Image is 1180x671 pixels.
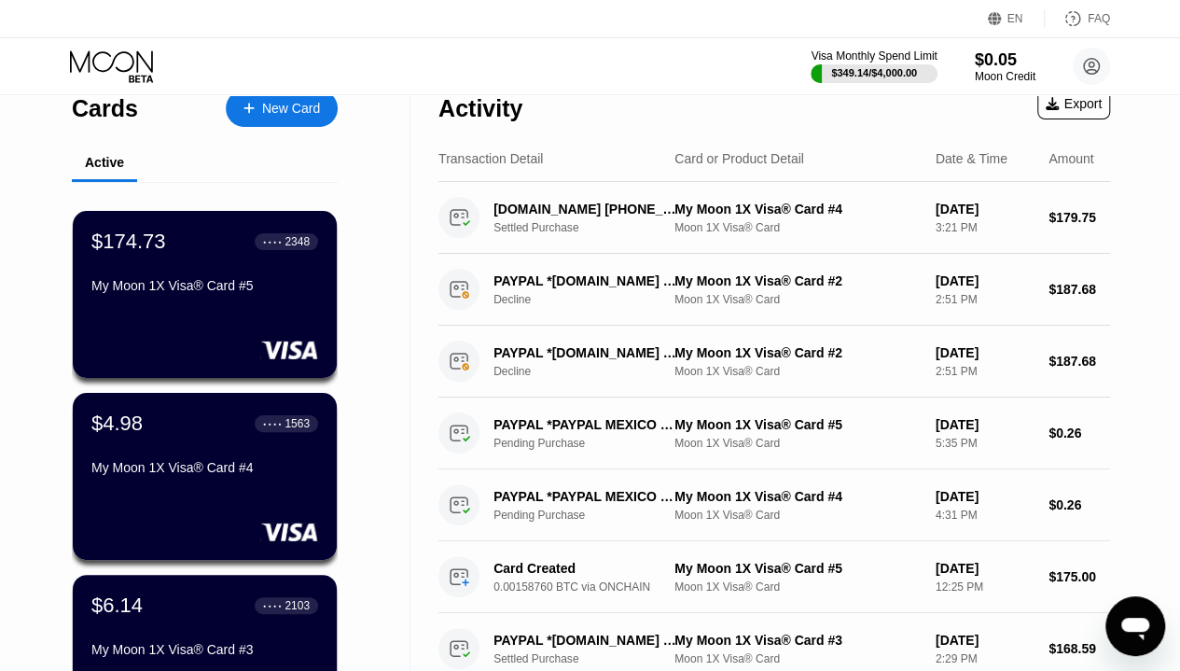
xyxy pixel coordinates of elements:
div: $175.00 [1048,569,1110,584]
div: Moon 1X Visa® Card [674,365,921,378]
div: FAQ [1045,9,1110,28]
div: 5:35 PM [936,437,1034,450]
div: EN [988,9,1045,28]
div: Transaction Detail [438,151,543,166]
div: Card Created0.00158760 BTC via ONCHAINMy Moon 1X Visa® Card #5Moon 1X Visa® Card[DATE]12:25 PM$17... [438,541,1110,613]
div: Moon 1X Visa® Card [674,509,921,522]
div: $4.98● ● ● ●1563My Moon 1X Visa® Card #4 [73,393,337,560]
div: Activity [438,95,522,122]
div: PAYPAL *[DOMAIN_NAME] 8009262824 USDeclineMy Moon 1X Visa® Card #2Moon 1X Visa® Card[DATE]2:51 PM... [438,254,1110,326]
div: Settled Purchase [493,221,692,234]
div: New Card [226,90,338,127]
div: Decline [493,293,692,306]
div: Moon 1X Visa® Card [674,437,921,450]
div: 12:25 PM [936,580,1034,594]
div: Export [1046,96,1102,111]
div: [DATE] [936,273,1034,288]
div: $349.14 / $4,000.00 [831,67,917,78]
div: Cards [72,95,138,122]
div: $174.73 [91,230,166,254]
div: Export [1037,88,1110,119]
div: My Moon 1X Visa® Card #2 [674,273,921,288]
div: 1563 [285,417,310,430]
div: $0.26 [1048,426,1110,440]
div: PAYPAL *[DOMAIN_NAME] 8009262824 US [493,345,679,360]
div: Pending Purchase [493,437,692,450]
div: 0.00158760 BTC via ONCHAIN [493,580,692,594]
div: New Card [262,101,320,117]
div: EN [1007,12,1023,25]
div: [DATE] [936,561,1034,576]
div: [DATE] [936,633,1034,648]
div: My Moon 1X Visa® Card #2 [674,345,921,360]
div: $0.05Moon Credit [975,50,1035,83]
div: PAYPAL *PAYPAL MEXICO CITY MX [493,489,679,504]
div: FAQ [1088,12,1110,25]
div: ● ● ● ● [263,603,282,608]
div: My Moon 1X Visa® Card #5 [674,417,921,432]
div: My Moon 1X Visa® Card #4 [674,489,921,504]
div: PAYPAL *PAYPAL MEXICO CITY MXPending PurchaseMy Moon 1X Visa® Card #4Moon 1X Visa® Card[DATE]4:31... [438,469,1110,541]
div: Active [85,155,124,170]
div: My Moon 1X Visa® Card #4 [91,460,318,475]
div: 2348 [285,235,310,248]
div: My Moon 1X Visa® Card #5 [674,561,921,576]
div: PAYPAL *[DOMAIN_NAME] 8009262824 US [493,633,679,648]
div: [DATE] [936,489,1034,504]
div: My Moon 1X Visa® Card #5 [91,278,318,293]
div: Decline [493,365,692,378]
div: ● ● ● ● [263,239,282,245]
div: $187.68 [1048,354,1110,369]
div: PAYPAL *PAYPAL MEXICO CITY MXPending PurchaseMy Moon 1X Visa® Card #5Moon 1X Visa® Card[DATE]5:35... [438,398,1110,469]
div: $174.73● ● ● ●2348My Moon 1X Visa® Card #5 [73,211,337,378]
div: Settled Purchase [493,652,692,665]
div: 3:21 PM [936,221,1034,234]
div: 2:51 PM [936,365,1034,378]
div: Amount [1048,151,1093,166]
div: Moon 1X Visa® Card [674,221,921,234]
div: My Moon 1X Visa® Card #3 [674,633,921,648]
iframe: Button to launch messaging window [1105,596,1165,656]
div: $187.68 [1048,282,1110,297]
div: 2:29 PM [936,652,1034,665]
div: ● ● ● ● [263,421,282,426]
div: [DOMAIN_NAME] [PHONE_NUMBER] US [493,202,679,217]
div: 2103 [285,599,310,612]
div: My Moon 1X Visa® Card #3 [91,642,318,657]
div: [DATE] [936,202,1034,217]
div: Visa Monthly Spend Limit$349.14/$4,000.00 [811,49,937,83]
div: PAYPAL *[DOMAIN_NAME] 8009262824 US [493,273,679,288]
div: [DATE] [936,417,1034,432]
div: 2:51 PM [936,293,1034,306]
div: My Moon 1X Visa® Card #4 [674,202,921,217]
div: Card or Product Detail [674,151,804,166]
div: Card Created [493,561,679,576]
div: [DOMAIN_NAME] [PHONE_NUMBER] USSettled PurchaseMy Moon 1X Visa® Card #4Moon 1X Visa® Card[DATE]3:... [438,182,1110,254]
div: $168.59 [1048,641,1110,656]
div: Date & Time [936,151,1007,166]
div: Pending Purchase [493,509,692,522]
div: $0.05 [975,50,1035,70]
div: Moon 1X Visa® Card [674,652,921,665]
div: 4:31 PM [936,509,1034,522]
div: Moon Credit [975,70,1035,83]
div: Moon 1X Visa® Card [674,293,921,306]
div: $6.14 [91,594,143,618]
div: $179.75 [1048,210,1110,225]
div: Visa Monthly Spend Limit [811,49,937,63]
div: $0.26 [1048,497,1110,512]
div: $4.98 [91,412,143,436]
div: PAYPAL *PAYPAL MEXICO CITY MX [493,417,679,432]
div: [DATE] [936,345,1034,360]
div: Moon 1X Visa® Card [674,580,921,594]
div: PAYPAL *[DOMAIN_NAME] 8009262824 USDeclineMy Moon 1X Visa® Card #2Moon 1X Visa® Card[DATE]2:51 PM... [438,326,1110,398]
